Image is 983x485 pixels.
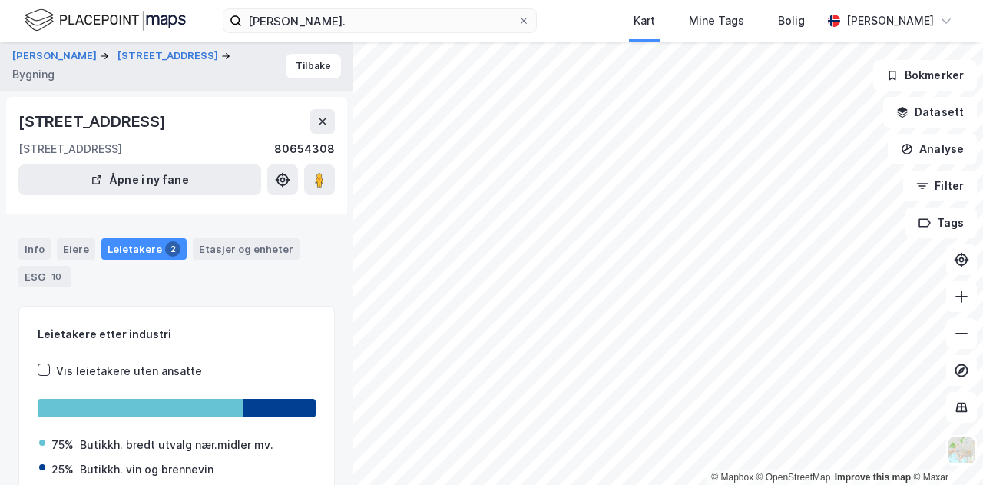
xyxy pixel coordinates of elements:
img: logo.f888ab2527a4732fd821a326f86c7f29.svg [25,7,186,34]
div: 2 [165,241,180,257]
div: 10 [48,269,65,284]
div: 25% [51,460,74,479]
div: Mine Tags [689,12,744,30]
a: Improve this map [835,472,911,483]
div: [STREET_ADDRESS] [18,140,122,158]
button: Analyse [888,134,977,164]
button: [STREET_ADDRESS] [117,48,221,64]
div: Bolig [778,12,805,30]
button: Bokmerker [873,60,977,91]
div: Butikkh. vin og brennevin [80,460,213,479]
div: [STREET_ADDRESS] [18,109,169,134]
div: Vis leietakere uten ansatte [56,362,202,380]
div: Kart [634,12,655,30]
div: Leietakere [101,238,187,260]
button: Filter [903,171,977,201]
div: 75% [51,436,74,454]
div: ESG [18,266,71,287]
a: Mapbox [711,472,753,483]
div: [PERSON_NAME] [846,12,934,30]
div: Leietakere etter industri [38,325,316,344]
iframe: Chat Widget [906,411,983,485]
a: OpenStreetMap [756,472,831,483]
input: Søk på adresse, matrikkel, gårdeiere, leietakere eller personer [242,9,518,32]
div: Eiere [57,238,95,260]
button: [PERSON_NAME] [12,48,100,64]
button: Datasett [883,97,977,128]
button: Tilbake [286,54,341,78]
div: Etasjer og enheter [199,242,293,256]
div: Bygning [12,65,55,84]
div: Info [18,238,51,260]
button: Åpne i ny fane [18,164,261,195]
div: 80654308 [274,140,335,158]
div: Butikkh. bredt utvalg nær.midler mv. [80,436,273,454]
button: Tags [905,208,977,238]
